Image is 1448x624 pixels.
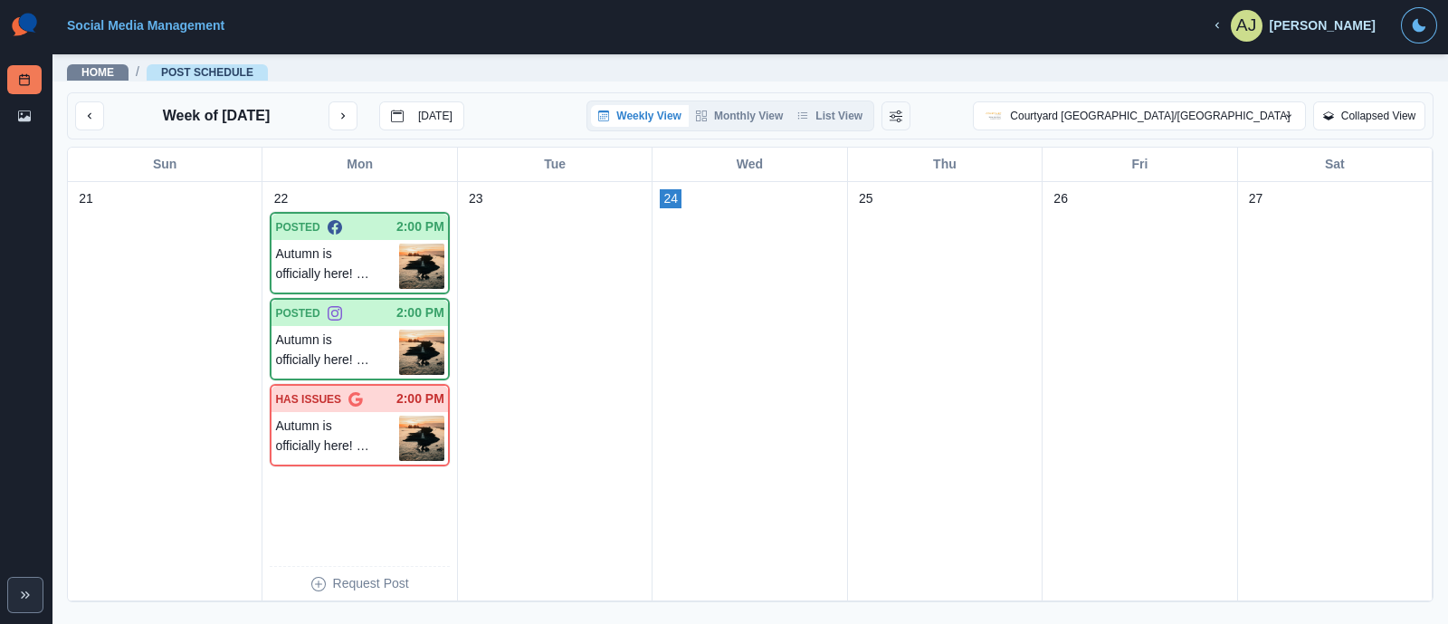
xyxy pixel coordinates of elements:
[418,110,452,122] p: [DATE]
[399,330,444,375] img: omdjel08ubq3eco3dtla
[275,330,398,375] p: Autumn is officially here! 🧡 Nassau is a golden paradise year-round. If you're looking for a sign...
[275,305,319,322] p: POSTED
[399,416,444,461] img: omdjel08ubq3eco3dtla
[399,244,444,289] img: omdjel08ubq3eco3dtla
[274,189,289,208] p: 22
[275,244,398,289] p: Autumn is officially here! 🧡 Nassau is a golden paradise year-round. If you're looking for a sign...
[81,66,114,79] a: Home
[275,219,319,235] p: POSTED
[1043,148,1237,181] div: Fri
[396,303,444,322] p: 2:00 PM
[689,105,790,127] button: Monthly View
[7,65,42,94] a: Post Schedule
[75,101,104,130] button: previous month
[469,189,483,208] p: 23
[275,416,398,461] p: Autumn is officially here! 🧡 Nassau is a golden paradise year-round. If you're looking for a sign...
[1270,18,1376,34] div: [PERSON_NAME]
[262,148,457,181] div: Mon
[973,101,1306,130] button: Courtyard [GEOGRAPHIC_DATA]/[GEOGRAPHIC_DATA]
[1401,7,1437,43] button: Toggle Mode
[1249,189,1263,208] p: 27
[1313,101,1425,130] button: Collapsed View
[881,101,910,130] button: Change View Order
[67,62,268,82] nav: breadcrumb
[329,101,357,130] button: next month
[67,18,224,33] a: Social Media Management
[859,189,873,208] p: 25
[790,105,870,127] button: List View
[396,217,444,236] p: 2:00 PM
[848,148,1043,181] div: Thu
[68,148,262,181] div: Sun
[1196,7,1390,43] button: [PERSON_NAME]
[1238,148,1433,181] div: Sat
[653,148,847,181] div: Wed
[7,577,43,613] button: Expand
[79,189,93,208] p: 21
[1236,4,1256,47] div: Alexandra James
[161,66,253,79] a: Post Schedule
[985,107,1003,125] img: 592041627630574
[163,105,271,127] p: Week of [DATE]
[663,189,678,208] p: 24
[7,101,42,130] a: Media Library
[396,389,444,408] p: 2:00 PM
[458,148,653,181] div: Tue
[275,391,341,408] p: HAS ISSUES
[136,62,139,82] span: /
[379,101,464,130] button: go to today
[591,105,689,127] button: Weekly View
[1053,189,1068,208] p: 26
[333,574,409,593] p: Request Post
